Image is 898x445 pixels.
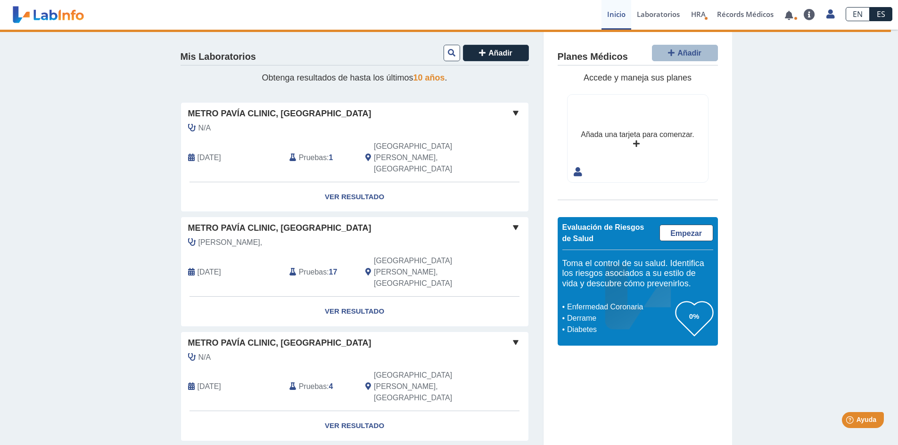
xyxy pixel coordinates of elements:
span: Maisonet, [198,237,263,248]
h5: Toma el control de su salud. Identifica los riesgos asociados a su estilo de vida y descubre cómo... [562,259,713,289]
h4: Planes Médicos [558,51,628,63]
div: : [282,370,358,404]
span: San Juan, PR [374,141,478,175]
span: Pruebas [299,152,327,163]
button: Añadir [652,45,718,61]
li: Derrame [565,313,676,324]
span: N/A [198,352,211,363]
span: Empezar [670,229,702,237]
button: Añadir [463,45,529,61]
div: : [282,255,358,289]
span: Obtenga resultados de hasta los últimos . [262,73,447,82]
span: Metro Pavía Clinic, [GEOGRAPHIC_DATA] [188,107,371,120]
b: 1 [329,154,333,162]
a: Ver Resultado [181,182,528,212]
a: Ver Resultado [181,411,528,441]
iframe: Help widget launcher [814,408,888,435]
h4: Mis Laboratorios [181,51,256,63]
span: Evaluación de Riesgos de Salud [562,223,644,243]
span: Accede y maneja sus planes [584,73,692,82]
a: Ver Resultado [181,297,528,326]
span: Añadir [677,49,701,57]
span: 2025-05-10 [198,152,221,163]
b: 4 [329,382,333,390]
a: EN [846,7,870,21]
span: 10 años [413,73,445,82]
a: ES [870,7,892,21]
b: 17 [329,268,338,276]
span: N/A [198,122,211,134]
span: San Juan, PR [374,370,478,404]
h3: 0% [676,310,713,322]
span: Pruebas [299,267,327,278]
span: 2024-08-10 [198,381,221,392]
a: Empezar [659,225,713,241]
span: Metro Pavía Clinic, [GEOGRAPHIC_DATA] [188,222,371,235]
span: Añadir [488,49,512,57]
span: Metro Pavía Clinic, [GEOGRAPHIC_DATA] [188,337,371,349]
span: Pruebas [299,381,327,392]
div: : [282,141,358,175]
li: Diabetes [565,324,676,335]
span: San Juan, PR [374,255,478,289]
div: Añada una tarjeta para comenzar. [581,129,694,140]
span: HRA [691,9,706,19]
span: 2025-03-24 [198,267,221,278]
li: Enfermedad Coronaria [565,301,676,313]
